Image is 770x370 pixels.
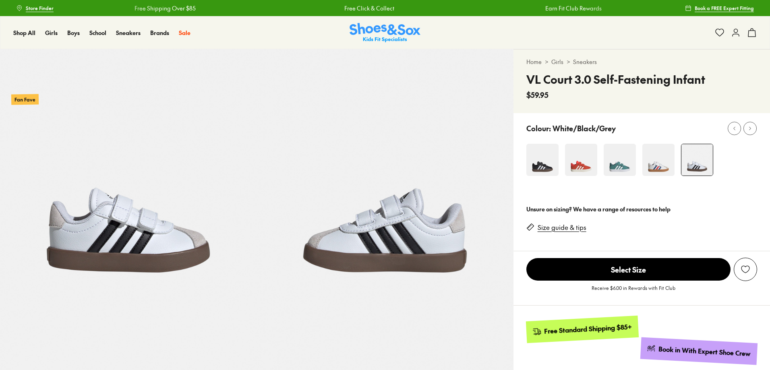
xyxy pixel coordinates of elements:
img: 4-548220_1 [604,144,636,176]
a: Sneakers [573,58,597,66]
p: Colour: [526,123,551,134]
span: $59.95 [526,89,549,100]
span: Store Finder [26,4,54,12]
img: 4-548031_1 [526,144,559,176]
a: Store Finder [16,1,54,15]
a: Earn Fit Club Rewards [545,4,602,12]
a: Home [526,58,542,66]
img: 4-498573_1 [681,144,713,176]
img: 5-498574_1 [257,49,513,306]
a: Book a FREE Expert Fitting [685,1,754,15]
p: White/Black/Grey [553,123,616,134]
h4: VL Court 3.0 Self-Fastening Infant [526,71,705,88]
p: Receive $6.00 in Rewards with Fit Club [592,284,675,299]
p: Fan Fave [11,94,39,105]
a: Sneakers [116,29,141,37]
img: SNS_Logo_Responsive.svg [350,23,420,43]
a: Brands [150,29,169,37]
a: Shoes & Sox [350,23,420,43]
a: Girls [551,58,563,66]
a: Free Shipping Over $85 [135,4,196,12]
span: Book a FREE Expert Fitting [695,4,754,12]
a: Sale [179,29,190,37]
a: School [89,29,106,37]
img: 4-524344_1 [565,144,597,176]
a: Book in With Expert Shoe Crew [640,337,758,365]
button: Add to Wishlist [734,258,757,281]
a: Boys [67,29,80,37]
div: Book in With Expert Shoe Crew [658,345,751,358]
a: Free Standard Shipping $85+ [526,316,638,343]
a: Free Click & Collect [344,4,394,12]
a: Girls [45,29,58,37]
div: > > [526,58,757,66]
div: Free Standard Shipping $85+ [544,322,632,336]
button: Select Size [526,258,731,281]
a: Shop All [13,29,35,37]
div: Unsure on sizing? We have a range of resources to help [526,205,757,213]
img: 4-524350_1 [642,144,675,176]
a: Size guide & tips [538,223,586,232]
